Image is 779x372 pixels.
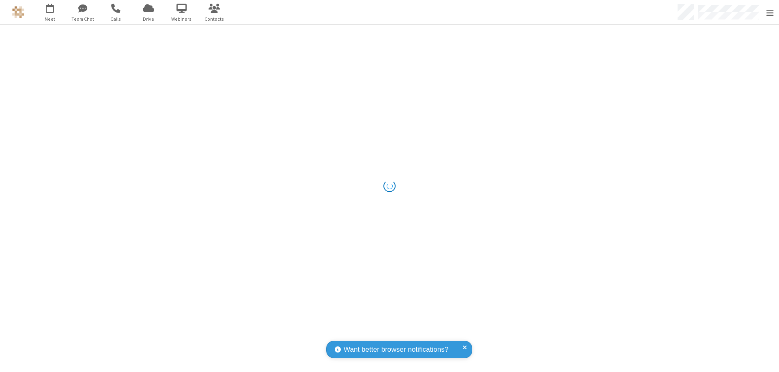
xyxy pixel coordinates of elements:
span: Contacts [199,15,230,23]
span: Team Chat [68,15,98,23]
span: Calls [101,15,131,23]
span: Webinars [166,15,197,23]
span: Drive [133,15,164,23]
span: Meet [35,15,65,23]
span: Want better browser notifications? [344,344,448,355]
img: QA Selenium DO NOT DELETE OR CHANGE [12,6,24,18]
